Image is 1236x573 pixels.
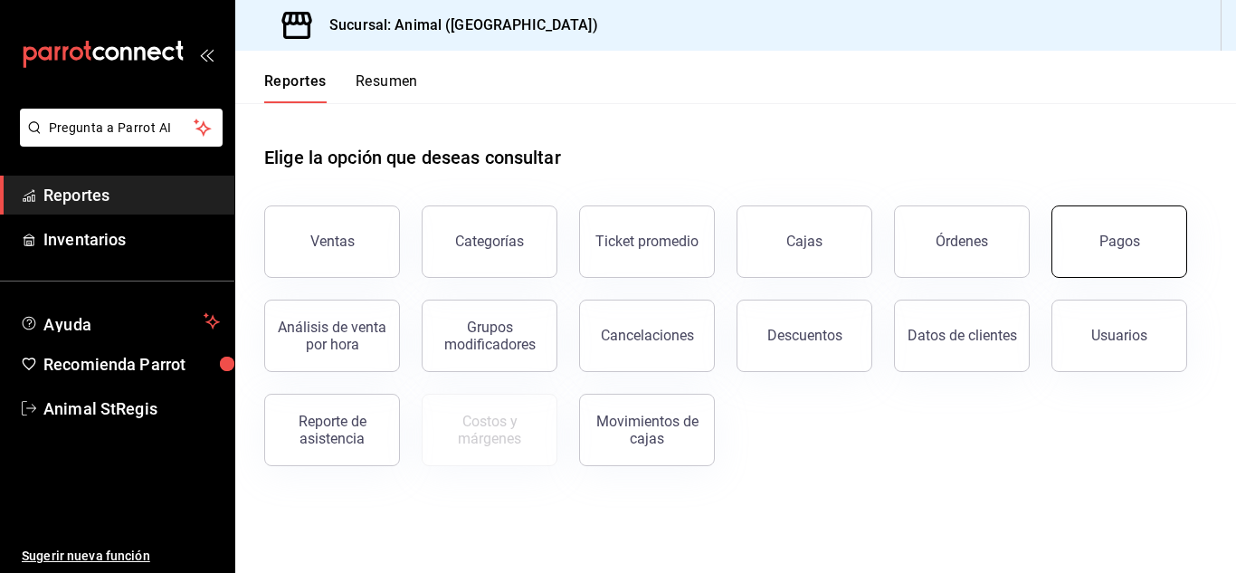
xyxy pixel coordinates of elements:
button: Análisis de venta por hora [264,300,400,372]
a: Pregunta a Parrot AI [13,131,223,150]
div: navigation tabs [264,72,418,103]
button: Órdenes [894,205,1030,278]
div: Usuarios [1091,327,1147,344]
button: Ticket promedio [579,205,715,278]
div: Ventas [310,233,355,250]
button: Contrata inventarios para ver este reporte [422,394,557,466]
span: Sugerir nueva función [22,547,220,566]
button: Movimientos de cajas [579,394,715,466]
button: open_drawer_menu [199,47,214,62]
button: Datos de clientes [894,300,1030,372]
div: Ticket promedio [595,233,699,250]
span: Animal StRegis [43,396,220,421]
div: Cancelaciones [601,327,694,344]
h1: Elige la opción que deseas consultar [264,144,561,171]
span: Pregunta a Parrot AI [49,119,195,138]
span: Ayuda [43,310,196,332]
div: Costos y márgenes [433,413,546,447]
div: Órdenes [936,233,988,250]
span: Reportes [43,183,220,207]
button: Usuarios [1051,300,1187,372]
div: Pagos [1099,233,1140,250]
button: Pagos [1051,205,1187,278]
span: Recomienda Parrot [43,352,220,377]
div: Reporte de asistencia [276,413,388,447]
div: Cajas [786,233,822,250]
h3: Sucursal: Animal ([GEOGRAPHIC_DATA]) [315,14,598,36]
div: Análisis de venta por hora [276,319,388,353]
span: Inventarios [43,227,220,252]
button: Pregunta a Parrot AI [20,109,223,147]
button: Grupos modificadores [422,300,557,372]
button: Reportes [264,72,327,103]
div: Grupos modificadores [433,319,546,353]
div: Movimientos de cajas [591,413,703,447]
button: Cajas [737,205,872,278]
div: Datos de clientes [908,327,1017,344]
button: Categorías [422,205,557,278]
div: Categorías [455,233,524,250]
button: Reporte de asistencia [264,394,400,466]
div: Descuentos [767,327,842,344]
button: Ventas [264,205,400,278]
button: Resumen [356,72,418,103]
button: Cancelaciones [579,300,715,372]
button: Descuentos [737,300,872,372]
